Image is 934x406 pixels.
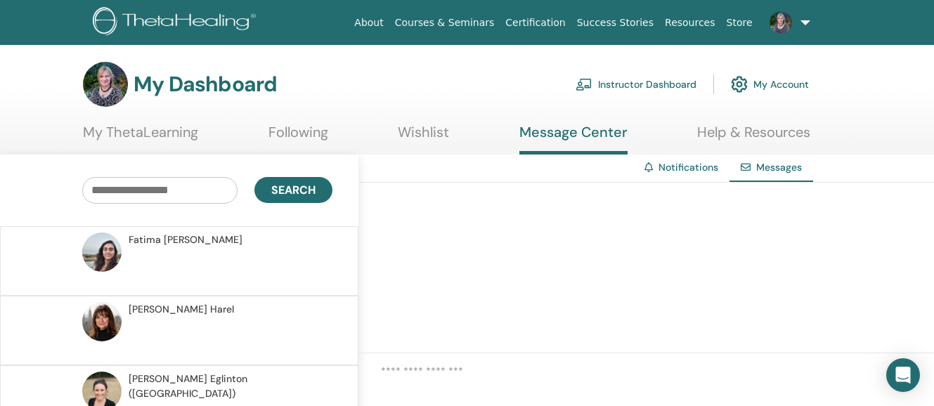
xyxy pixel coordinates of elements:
[129,372,328,401] span: [PERSON_NAME] Eglinton ([GEOGRAPHIC_DATA])
[82,233,122,272] img: default.jpg
[886,358,920,392] div: Open Intercom Messenger
[389,10,500,36] a: Courses & Seminars
[398,124,449,151] a: Wishlist
[731,72,748,96] img: cog.svg
[576,78,592,91] img: chalkboard-teacher.svg
[129,302,234,317] span: [PERSON_NAME] Harel
[268,124,328,151] a: Following
[659,161,718,173] a: Notifications
[721,10,758,36] a: Store
[697,124,810,151] a: Help & Resources
[83,124,198,151] a: My ThetaLearning
[731,69,809,100] a: My Account
[571,10,659,36] a: Success Stories
[82,302,122,341] img: default.jpg
[519,124,628,155] a: Message Center
[134,72,277,97] h3: My Dashboard
[129,233,242,247] span: Fatima [PERSON_NAME]
[756,161,802,173] span: Messages
[271,183,316,197] span: Search
[770,11,792,34] img: default.jpg
[576,69,696,100] a: Instructor Dashboard
[254,177,332,203] button: Search
[93,7,261,39] img: logo.png
[349,10,389,36] a: About
[659,10,721,36] a: Resources
[83,62,128,107] img: default.jpg
[500,10,571,36] a: Certification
